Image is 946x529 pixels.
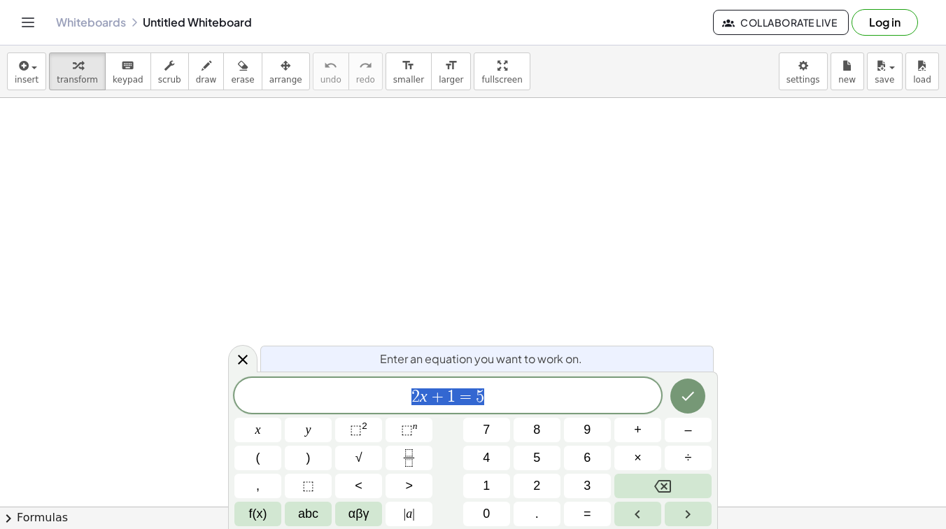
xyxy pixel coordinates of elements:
span: 8 [533,421,540,439]
button: Times [614,446,661,470]
span: arrange [269,75,302,85]
button: x [234,418,281,442]
button: settings [779,52,828,90]
span: x [255,421,261,439]
span: y [306,421,311,439]
span: scrub [158,75,181,85]
span: settings [786,75,820,85]
button: 7 [463,418,510,442]
button: 5 [514,446,560,470]
span: 1 [483,477,490,495]
span: | [404,507,407,521]
i: undo [324,57,337,74]
button: arrange [262,52,310,90]
span: a [404,505,415,523]
button: format_sizesmaller [386,52,432,90]
span: . [535,505,539,523]
button: Log in [852,9,918,36]
span: | [412,507,415,521]
button: Left arrow [614,502,661,526]
button: Greater than [386,474,432,498]
button: redoredo [348,52,383,90]
button: Fraction [386,446,432,470]
button: 9 [564,418,611,442]
span: – [684,421,691,439]
button: 3 [564,474,611,498]
span: > [405,477,413,495]
span: transform [57,75,98,85]
button: . [514,502,560,526]
i: format_size [402,57,415,74]
button: new [831,52,864,90]
span: larger [439,75,463,85]
span: ⬚ [350,423,362,437]
button: Backspace [614,474,712,498]
button: Toggle navigation [17,11,39,34]
span: < [355,477,362,495]
span: smaller [393,75,424,85]
span: abc [298,505,318,523]
button: insert [7,52,46,90]
button: Greek alphabet [335,502,382,526]
span: 2 [533,477,540,495]
span: 6 [584,449,591,467]
button: Minus [665,418,712,442]
button: Alphabet [285,502,332,526]
button: scrub [150,52,189,90]
span: ÷ [685,449,692,467]
span: new [838,75,856,85]
sup: 2 [362,421,367,431]
button: erase [223,52,262,90]
button: 0 [463,502,510,526]
span: 5 [533,449,540,467]
span: 1 [447,388,456,405]
button: Plus [614,418,661,442]
button: , [234,474,281,498]
button: format_sizelarger [431,52,471,90]
span: save [875,75,894,85]
button: 6 [564,446,611,470]
button: Less than [335,474,382,498]
span: + [634,421,642,439]
button: transform [49,52,106,90]
span: f(x) [249,505,267,523]
button: 2 [514,474,560,498]
span: ⬚ [401,423,413,437]
span: keypad [113,75,143,85]
button: load [905,52,939,90]
button: Divide [665,446,712,470]
span: draw [196,75,217,85]
i: redo [359,57,372,74]
button: Right arrow [665,502,712,526]
span: 2 [411,388,420,405]
span: redo [356,75,375,85]
span: 3 [584,477,591,495]
button: 4 [463,446,510,470]
button: Superscript [386,418,432,442]
button: Functions [234,502,281,526]
button: Placeholder [285,474,332,498]
i: format_size [444,57,458,74]
button: ( [234,446,281,470]
button: 1 [463,474,510,498]
button: ) [285,446,332,470]
sup: n [413,421,418,431]
button: Collaborate Live [713,10,849,35]
span: load [913,75,931,85]
span: undo [320,75,341,85]
button: 8 [514,418,560,442]
span: ( [256,449,260,467]
span: × [634,449,642,467]
button: Equals [564,502,611,526]
span: insert [15,75,38,85]
button: fullscreen [474,52,530,90]
span: , [256,477,260,495]
span: αβγ [348,505,369,523]
button: Squared [335,418,382,442]
span: 4 [483,449,490,467]
button: undoundo [313,52,349,90]
button: keyboardkeypad [105,52,151,90]
span: Enter an equation you want to work on. [380,351,582,367]
var: x [420,387,428,405]
button: Square root [335,446,382,470]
